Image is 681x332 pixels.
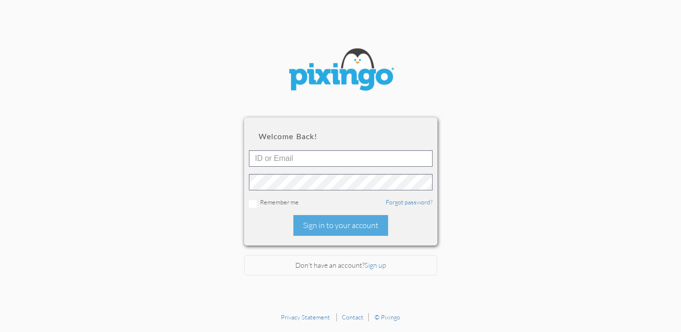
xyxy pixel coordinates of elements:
a: Privacy Statement [281,313,330,321]
img: pixingo logo [283,43,399,98]
a: Forgot password? [386,198,433,206]
a: Sign up [364,261,386,269]
h2: Welcome back! [259,132,423,141]
a: Contact [342,313,363,321]
input: ID or Email [249,150,433,167]
a: © Pixingo [375,313,400,321]
div: Remember me [249,198,433,208]
div: Sign in to your account [293,215,388,236]
div: Don't have an account? [244,255,437,276]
